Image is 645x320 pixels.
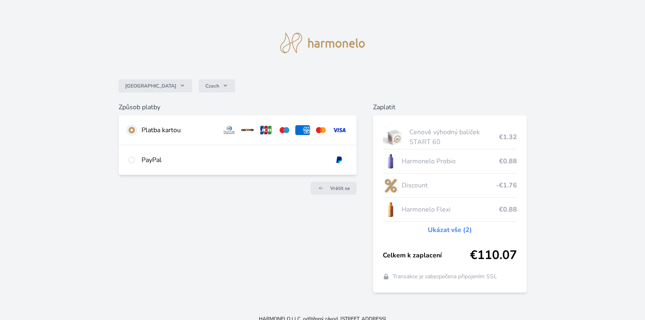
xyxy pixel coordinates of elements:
span: €1.32 [499,132,517,142]
span: €0.88 [499,205,517,214]
img: diners.svg [222,125,237,135]
span: €0.88 [499,156,517,166]
span: Cenově výhodný balíček START 60 [409,127,499,147]
div: Platba kartou [142,125,215,135]
h6: Zaplatit [373,102,526,112]
img: paypal.svg [332,155,347,165]
span: €110.07 [470,248,517,263]
span: Czech [205,83,219,89]
span: Vrátit se [330,185,350,192]
img: logo.svg [280,33,365,53]
img: discover.svg [240,125,255,135]
img: jcb.svg [258,125,274,135]
div: PayPal [142,155,326,165]
h6: Způsob platby [119,102,357,112]
span: [GEOGRAPHIC_DATA] [125,83,176,89]
img: visa.svg [332,125,347,135]
img: mc.svg [313,125,328,135]
img: CLEAN_PROBIO_se_stinem_x-lo.jpg [383,151,398,171]
a: Ukázat vše (2) [428,225,472,235]
img: start.jpg [383,127,406,147]
span: Discount [402,180,496,190]
a: Vrátit se [310,182,357,195]
button: [GEOGRAPHIC_DATA] [119,79,192,92]
span: Harmonelo Flexi [402,205,499,214]
button: Czech [199,79,235,92]
span: Celkem k zaplacení [383,250,470,260]
span: -€1.76 [496,180,517,190]
img: CLEAN_FLEXI_se_stinem_x-hi_(1)-lo.jpg [383,199,398,220]
img: maestro.svg [277,125,292,135]
img: amex.svg [295,125,310,135]
span: Harmonelo Probio [402,156,499,166]
span: Transakce je zabezpečena připojením SSL [393,273,497,281]
img: discount-lo.png [383,175,398,196]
